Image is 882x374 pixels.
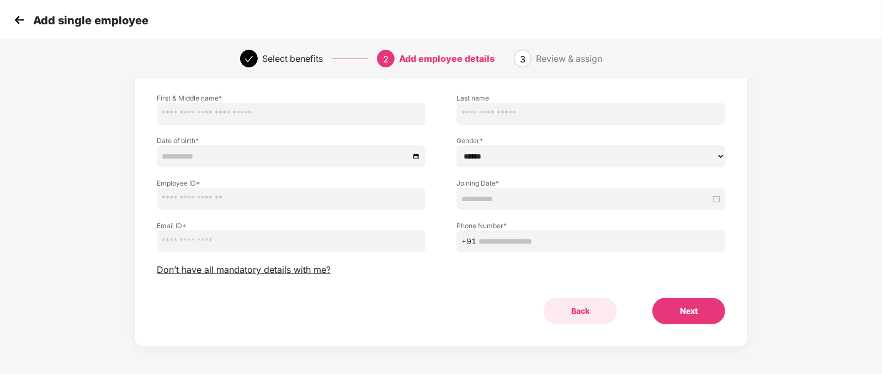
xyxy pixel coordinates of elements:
p: Add single employee [33,14,148,27]
label: First & Middle name [157,93,426,103]
div: Add employee details [399,50,495,67]
label: Last name [456,93,725,103]
span: Don’t have all mandatory details with me? [157,264,331,276]
label: Phone Number [456,221,725,230]
label: Email ID [157,221,426,230]
button: Back [544,298,617,324]
span: check [245,55,253,64]
span: 2 [383,54,389,65]
button: Next [652,298,725,324]
div: Select benefits [262,50,323,67]
label: Date of birth [157,136,426,145]
label: Employee ID [157,178,426,188]
label: Joining Date [456,178,725,188]
div: Review & assign [536,50,602,67]
span: 3 [520,54,525,65]
span: +91 [461,235,476,247]
img: svg+xml;base64,PHN2ZyB4bWxucz0iaHR0cDovL3d3dy53My5vcmcvMjAwMC9zdmciIHdpZHRoPSIzMCIgaGVpZ2h0PSIzMC... [11,12,28,28]
label: Gender [456,136,725,145]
